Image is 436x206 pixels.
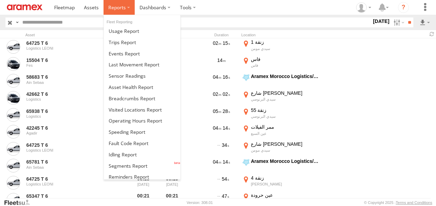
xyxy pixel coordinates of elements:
label: Click to View Event Location [241,90,320,106]
div: Logistics LEONI [26,182,110,186]
a: Breadcrumbs Report [104,93,180,104]
a: Fleet Speed Report [104,126,180,138]
label: Click to View Event Location [241,175,320,191]
div: © Copyright 2025 - [364,201,432,205]
a: Asset Operating Hours Report [104,115,180,126]
div: شارع [PERSON_NAME] [251,141,319,147]
a: 42662 T 6 [26,91,110,97]
div: سيدي البرنوصي [251,97,319,102]
a: 65347 T 6 [26,193,110,199]
div: زنقة 4 [251,175,319,181]
a: Sensor Readings [104,70,180,81]
a: 65781 T 6 [26,159,110,165]
label: Click to View Event Location [241,73,320,89]
div: سيدي البرنوصي [251,114,319,119]
div: سيدي مومن [251,46,319,51]
a: 64725 T 6 [26,142,110,148]
div: ممر الفيلات [251,124,319,130]
span: 14 [223,159,230,165]
i: ? [398,2,409,13]
span: 04 [213,74,221,80]
span: 02 [213,40,221,46]
div: Logistics [26,97,110,101]
a: 64725 T 6 [26,40,110,46]
img: aramex-logo.svg [7,4,43,10]
a: Reminders Report [104,171,180,183]
div: شارع [PERSON_NAME] [251,90,319,96]
a: 42245 T 6 [26,125,110,131]
div: Aramex Morocco Logistics/ AIn Sebaa [251,73,319,79]
label: Click to View Event Location [241,107,320,123]
span: 15 [223,40,230,46]
div: [PERSON_NAME] [251,182,319,186]
label: Click to View Event Location [241,39,320,55]
div: Ain Sebaa [26,80,110,85]
div: فاس [251,63,319,68]
span: 02 [213,91,221,97]
label: Click to View Event Location [241,141,320,157]
div: Hicham Abourifa [354,2,374,13]
div: Version: 308.01 [187,201,213,205]
div: Logistics LEONI [26,148,110,152]
div: Ain Sebaa [26,165,110,169]
span: 04 [213,125,221,131]
div: Logistics LEONI [26,46,110,50]
a: Visited Locations Report [104,104,180,115]
a: Segments Report [104,160,180,171]
label: [DATE] [372,17,391,25]
a: 15504 T 6 [26,57,110,63]
div: زنقة 55 [251,107,319,113]
a: Last Movement Report [104,59,180,70]
div: Logistics [26,114,110,118]
label: Search Filter Options [391,17,405,27]
div: عين حرودة [251,192,319,198]
span: 14 [217,57,226,63]
label: Click to View Event Location [241,124,320,140]
label: Export results as... [419,17,431,27]
a: 64725 T 6 [26,176,110,182]
label: Click to View Event Location [241,56,320,72]
div: سيدي مومن [251,148,319,153]
a: Full Events Report [104,48,180,59]
a: Asset Health Report [104,81,180,93]
span: 05 [213,108,221,114]
span: 47 [222,193,229,199]
span: 34 [222,142,229,148]
div: Agadir [26,131,110,135]
div: عين السبع [251,131,319,136]
div: Aramex Morocco Logistics/ AIn Sebaa [251,158,319,164]
a: Terms and Conditions [396,201,432,205]
a: 58683 T 6 [26,74,110,80]
a: 65938 T 6 [26,108,110,114]
span: 02 [223,91,230,97]
span: 54 [222,176,229,182]
a: Trips Report [104,37,180,48]
a: Idling Report [104,149,180,160]
div: زنقة 1 [251,39,319,45]
label: Click to View Event Location [241,158,320,174]
span: 28 [223,108,230,114]
span: 14 [223,125,230,131]
a: Fault Code Report [104,138,180,149]
span: 04 [213,159,221,165]
div: فاس [251,56,319,62]
a: Visit our Website [4,199,35,206]
span: 16 [223,74,230,80]
div: Entered prior to selected date range [130,175,156,191]
a: Usage Report [104,25,180,37]
div: Fes [26,63,110,67]
div: 00:19 [DATE] [159,175,185,191]
label: Search Query [14,17,20,27]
